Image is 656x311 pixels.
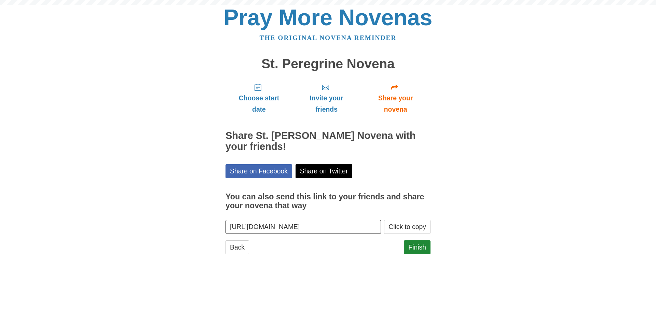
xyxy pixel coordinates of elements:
[225,240,249,254] a: Back
[384,220,430,234] button: Click to copy
[224,5,433,30] a: Pray More Novenas
[225,78,292,118] a: Choose start date
[299,93,354,115] span: Invite your friends
[225,57,430,71] h1: St. Peregrine Novena
[367,93,424,115] span: Share your novena
[404,240,430,254] a: Finish
[360,78,430,118] a: Share your novena
[225,193,430,210] h3: You can also send this link to your friends and share your novena that way
[260,34,397,41] a: The original novena reminder
[225,164,292,178] a: Share on Facebook
[232,93,286,115] span: Choose start date
[225,130,430,152] h2: Share St. [PERSON_NAME] Novena with your friends!
[292,78,360,118] a: Invite your friends
[296,164,353,178] a: Share on Twitter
